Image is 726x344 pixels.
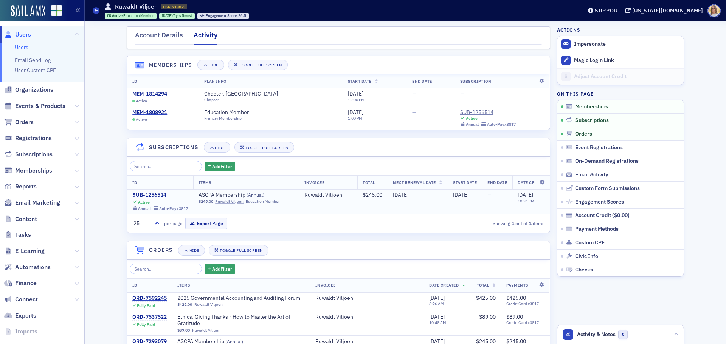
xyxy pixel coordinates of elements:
span: End Date [412,79,432,84]
span: $0.00 [614,212,628,219]
span: Users [15,31,31,39]
a: Chapter: [GEOGRAPHIC_DATA] [204,91,285,97]
div: [US_STATE][DOMAIN_NAME] [632,7,703,14]
div: Magic Login Link [574,57,680,64]
a: Finance [4,279,37,287]
div: Account Details [135,30,183,44]
span: ASCPA Membership [199,192,294,199]
span: $425.00 [476,295,496,301]
div: Active [466,116,478,121]
a: Users [15,44,28,51]
strong: 1 [527,220,533,227]
span: $89.00 [177,328,190,333]
div: Hide [215,146,225,150]
div: Toggle Full Screen [220,248,262,253]
span: 0 [618,330,628,339]
span: Exports [15,312,36,320]
a: SailAMX [11,5,45,17]
span: Automations [15,263,51,271]
span: Subscriptions [15,150,53,159]
a: User Custom CPE [15,67,56,74]
div: Primary Membership [204,116,256,121]
span: Start Date [348,79,372,84]
span: — [412,90,416,97]
a: Ruwaldt Viljoen [215,199,244,204]
span: Registrations [15,134,52,142]
h4: Subscriptions [149,143,199,151]
div: Education Member [246,199,280,204]
span: Add Filter [212,265,232,272]
h1: Ruwaldt Viljoen [115,3,158,11]
span: Reports [15,182,37,191]
button: Toggle Full Screen [234,142,294,153]
div: Hide [209,63,219,67]
span: Items [177,282,190,288]
span: Active [136,99,147,103]
span: On-Demand Registrations [575,158,639,165]
span: USR-718827 [163,4,186,9]
div: Adjust Account Credit [574,73,680,80]
a: Content [4,215,37,223]
span: Credit Card x3817 [506,320,545,325]
div: SUB-1256514 [460,109,516,116]
a: Ruwaldt Viljoen [194,302,223,307]
span: E-Learning [15,247,45,255]
span: $89.00 [479,313,496,320]
span: Invoicee [315,282,335,288]
div: 2016-03-10 00:00:00 [159,13,195,19]
div: MEM-1808921 [132,109,167,116]
span: End Date [487,180,507,185]
span: [DATE] [348,109,363,116]
div: Toggle Full Screen [245,146,288,150]
span: Custom CPE [575,239,605,246]
a: 2025 Governmental Accounting and Auditing Forum [177,295,300,302]
span: ID [132,79,137,84]
a: Adjust Account Credit [557,68,684,85]
a: Orders [4,118,34,126]
span: [DATE] [453,191,468,198]
button: Hide [197,60,224,70]
a: Connect [4,295,38,304]
a: Ethics: Giving Thanks - How to Master the Art of Gratitude [177,314,305,327]
div: Hide [189,248,199,253]
div: (9yrs 5mos) [162,13,192,18]
button: AddFilter [205,264,236,274]
span: Engagement Score : [206,13,239,18]
button: Magic Login Link [557,52,684,68]
div: Ruwaldt Viljoen [304,192,342,199]
span: Imports [15,327,37,336]
button: Hide [204,142,230,153]
div: Fully Paid [137,303,155,308]
button: Toggle Full Screen [228,60,288,70]
label: per page [164,220,183,227]
a: E-Learning [4,247,45,255]
span: Subscription [460,79,491,84]
span: Ruwaldt Viljoen [315,295,419,302]
span: Connect [15,295,38,304]
div: Activity [194,30,217,45]
span: $425.00 [177,302,192,307]
a: Imports [4,327,37,336]
span: Payments [506,282,528,288]
span: Checks [575,267,593,273]
h4: Actions [557,26,580,33]
button: Hide [178,245,205,256]
span: Custom Form Submissions [575,185,640,192]
span: Payment Methods [575,226,619,233]
span: Next Renewal Date [393,180,436,185]
span: Date Created [429,282,459,288]
a: MEM-1814294 [132,91,167,97]
span: Organizations [15,86,53,94]
span: Ruwaldt Viljoen [315,314,419,321]
button: Export Page [185,218,227,229]
a: Subscriptions [4,150,53,159]
time: 8:26 AM [429,301,444,306]
span: Education Member [123,13,154,18]
a: Exports [4,312,36,320]
span: Email Marketing [15,199,60,207]
div: Annual [466,122,479,127]
span: [DATE] [429,295,445,301]
a: Education Member [204,109,256,116]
